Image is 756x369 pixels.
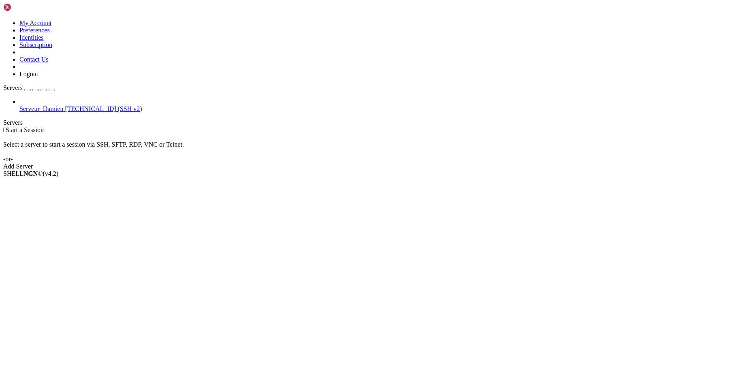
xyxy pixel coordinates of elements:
b: NGN [23,170,38,177]
span: Start a Session [6,126,44,133]
a: Serveur_Damien [TECHNICAL_ID] (SSH v2) [19,105,753,113]
span: SHELL © [3,170,58,177]
a: Servers [3,84,55,91]
span: Servers [3,84,23,91]
a: Logout [19,70,38,77]
a: Contact Us [19,56,49,63]
span: Serveur_Damien [19,105,63,112]
a: Subscription [19,41,52,48]
div: Select a server to start a session via SSH, SFTP, RDP, VNC or Telnet. -or- [3,134,753,163]
span:  [3,126,6,133]
li: Serveur_Damien [TECHNICAL_ID] (SSH v2) [19,98,753,113]
img: Shellngn [3,3,50,11]
span: [TECHNICAL_ID] (SSH v2) [65,105,142,112]
a: Identities [19,34,44,41]
span: 4.2.0 [43,170,59,177]
div: Add Server [3,163,753,170]
div: Servers [3,119,753,126]
a: Preferences [19,27,50,34]
a: My Account [19,19,52,26]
